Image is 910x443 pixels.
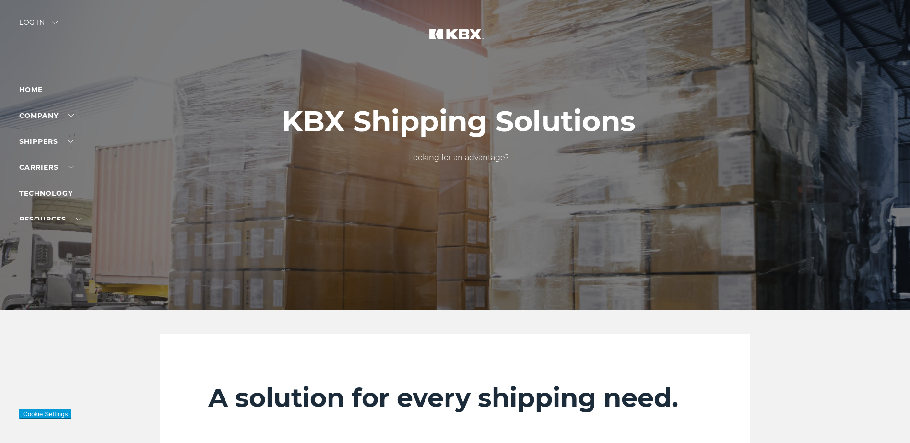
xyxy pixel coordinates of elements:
[19,215,82,223] a: RESOURCES
[19,19,58,33] div: Log in
[19,189,73,198] a: Technology
[19,163,74,172] a: Carriers
[19,137,73,146] a: SHIPPERS
[419,19,491,61] img: kbx logo
[282,152,636,163] p: Looking for an advantage?
[52,21,58,24] img: arrow
[19,85,43,94] a: Home
[282,105,636,138] h1: KBX Shipping Solutions
[208,382,702,414] h2: A solution for every shipping need.
[19,409,71,419] button: Cookie Settings
[19,111,74,120] a: Company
